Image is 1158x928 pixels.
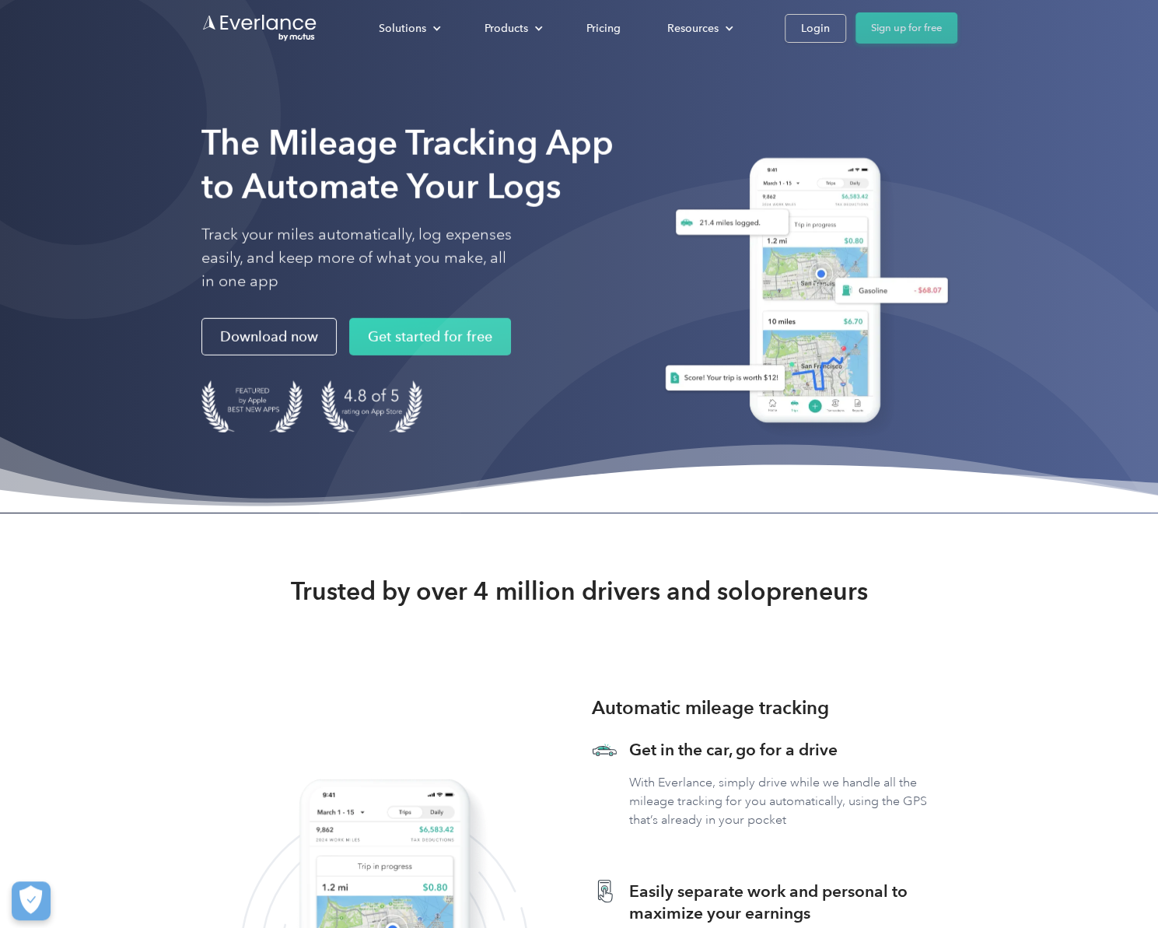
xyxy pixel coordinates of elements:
a: Login [785,14,846,43]
p: With Everlance, simply drive while we handle all the mileage tracking for you automatically, usin... [629,773,957,829]
a: Pricing [571,15,636,42]
a: Go to homepage [201,13,318,43]
h3: Get in the car, go for a drive [629,739,957,761]
div: Solutions [379,19,426,38]
div: Products [485,19,528,38]
a: Get started for free [349,318,511,355]
h3: Automatic mileage tracking [592,694,829,722]
div: Products [469,15,555,42]
div: Login [801,19,830,38]
a: Download now [201,318,337,355]
div: Pricing [586,19,621,38]
strong: Trusted by over 4 million drivers and solopreneurs [291,576,868,607]
img: 4.9 out of 5 stars on the app store [321,380,422,432]
strong: The Mileage Tracking App to Automate Your Logs [201,122,614,207]
img: Badge for Featured by Apple Best New Apps [201,380,303,432]
div: Resources [667,19,719,38]
button: Cookies Settings [12,881,51,920]
div: Solutions [363,15,453,42]
div: Resources [652,15,746,42]
p: Track your miles automatically, log expenses easily, and keep more of what you make, all in one app [201,223,513,293]
a: Sign up for free [855,12,957,44]
img: Everlance, mileage tracker app, expense tracking app [646,146,957,441]
h3: Easily separate work and personal to maximize your earnings [629,881,957,924]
